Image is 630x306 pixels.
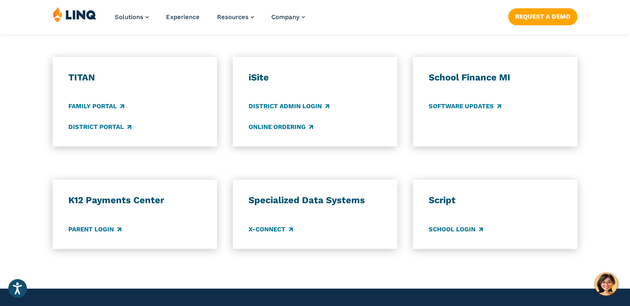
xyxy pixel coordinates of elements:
[429,102,501,111] a: Software Updates
[429,225,483,234] a: School Login
[594,272,618,296] button: Hello, have a question? Let’s chat.
[166,13,200,21] a: Experience
[217,13,254,21] a: Resources
[249,72,381,83] h3: iSite
[68,102,124,111] a: Family Portal
[429,194,562,206] h3: Script
[68,194,201,206] h3: K12 Payments Center
[249,102,329,111] a: District Admin Login
[271,13,299,21] span: Company
[508,7,577,25] nav: Button Navigation
[249,194,381,206] h3: Specialized Data Systems
[53,7,97,22] img: LINQ | K‑12 Software
[68,122,131,131] a: District Portal
[249,225,293,234] a: X-Connect
[249,122,313,131] a: Online Ordering
[115,7,305,34] nav: Primary Navigation
[68,225,121,234] a: Parent Login
[429,72,562,83] h3: School Finance MI
[115,13,149,21] a: Solutions
[508,8,577,25] a: Request a Demo
[217,13,249,21] span: Resources
[68,72,201,83] h3: TITAN
[115,13,143,21] span: Solutions
[271,13,305,21] a: Company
